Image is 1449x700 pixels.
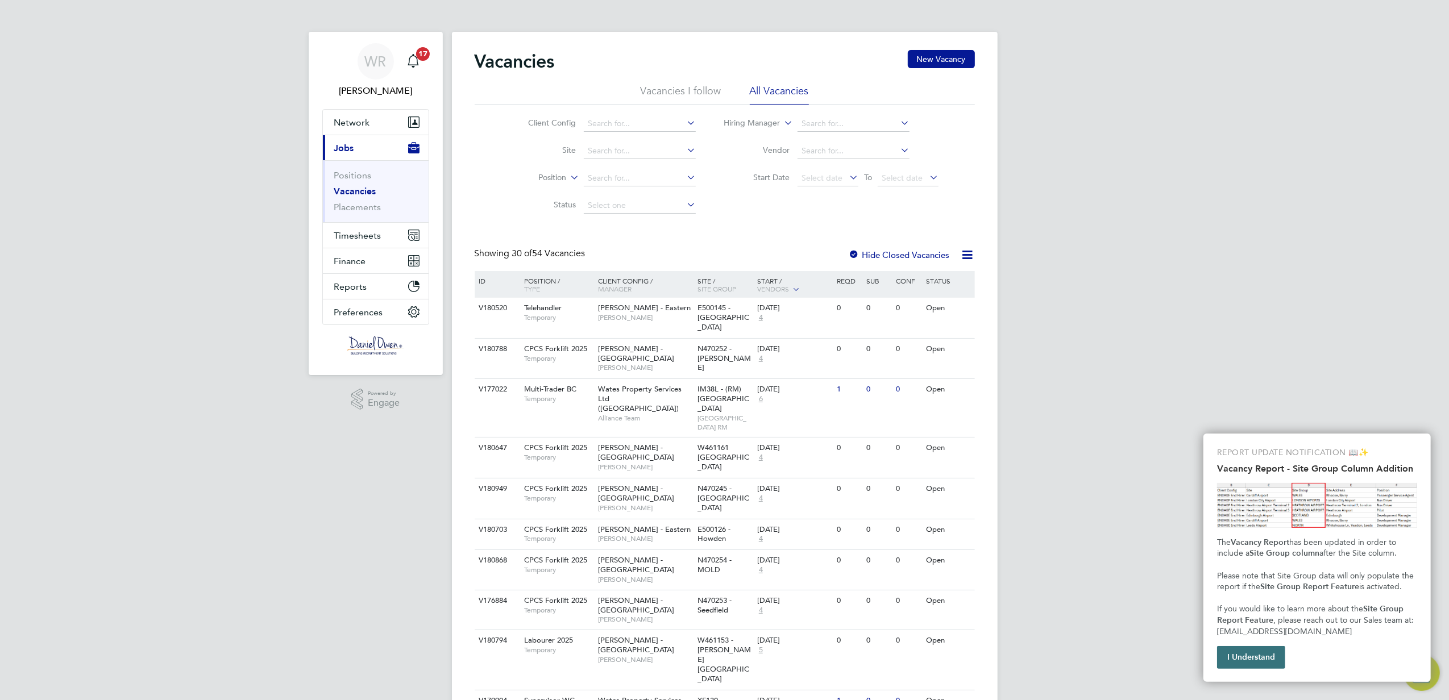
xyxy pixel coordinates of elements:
span: Network [334,117,370,128]
span: 4 [757,534,765,544]
div: 0 [863,590,893,611]
div: Start / [754,271,834,299]
div: [DATE] [757,556,831,565]
span: [PERSON_NAME] [598,534,692,543]
button: I Understand [1217,646,1285,669]
div: [DATE] [757,636,831,645]
div: V176884 [476,590,516,611]
span: N470245 - [GEOGRAPHIC_DATA] [697,484,749,512]
div: Open [923,550,973,571]
input: Search for... [584,116,696,132]
div: ID [476,271,516,290]
div: Status [923,271,973,290]
li: All Vacancies [750,84,809,105]
div: Open [923,298,973,319]
span: Type [524,284,540,293]
strong: Site Group column [1249,548,1319,558]
span: Multi-Trader BC [524,384,576,394]
h2: Vacancies [475,50,555,73]
span: Please note that Site Group data will only populate the report if the [1217,571,1416,592]
div: [DATE] [757,303,831,313]
div: 0 [894,519,923,540]
span: [PERSON_NAME] - Eastern [598,524,691,534]
div: [DATE] [757,525,831,535]
span: Weronika Rodzynko [322,84,429,98]
div: 0 [894,379,923,400]
div: V180949 [476,478,516,499]
span: N470254 - MOLD [697,555,732,574]
div: V180788 [476,339,516,360]
div: 0 [834,298,863,319]
div: Open [923,630,973,651]
input: Search for... [584,170,696,186]
span: Vendors [757,284,789,293]
span: CPCS Forklift 2025 [524,555,587,565]
input: Select one [584,198,696,214]
span: Powered by [368,389,400,398]
a: Vacancies [334,186,376,197]
label: Client Config [510,118,576,128]
div: 0 [834,590,863,611]
div: 0 [834,519,863,540]
div: 0 [894,550,923,571]
img: Site Group Column in Vacancy Report [1217,483,1417,528]
span: [PERSON_NAME] [598,463,692,472]
span: E500145 - [GEOGRAPHIC_DATA] [697,303,749,332]
div: Sub [863,271,893,290]
span: CPCS Forklift 2025 [524,524,587,534]
input: Search for... [798,143,910,159]
span: has been updated in order to include a [1217,537,1398,559]
span: Temporary [524,494,592,503]
div: V180647 [476,438,516,459]
span: Temporary [524,565,592,574]
span: [PERSON_NAME] - [GEOGRAPHIC_DATA] [598,484,674,503]
span: Temporary [524,534,592,543]
span: Temporary [524,606,592,615]
div: V180703 [476,519,516,540]
span: 54 Vacancies [512,248,586,259]
div: 1 [834,379,863,400]
div: 0 [863,519,893,540]
span: 4 [757,453,765,463]
span: Jobs [334,143,354,153]
a: Go to home page [322,336,429,355]
div: [DATE] [757,385,831,394]
span: Temporary [524,394,592,403]
span: 4 [757,354,765,364]
div: 0 [863,438,893,459]
img: danielowen-logo-retina.png [347,336,404,355]
span: Preferences [334,307,383,318]
span: CPCS Forklift 2025 [524,344,587,353]
span: W461161 [GEOGRAPHIC_DATA] [697,443,749,472]
span: [PERSON_NAME] - [GEOGRAPHIC_DATA] [598,555,674,574]
div: 0 [834,630,863,651]
label: Hiring Manager [715,118,780,129]
div: 0 [894,478,923,499]
label: Site [510,145,576,155]
label: Status [510,199,576,210]
div: V180520 [476,298,516,319]
div: 0 [863,478,893,499]
span: 17 [416,47,430,61]
span: after the Site column. [1319,548,1397,558]
span: Temporary [524,645,592,655]
div: Open [923,519,973,540]
button: New Vacancy [908,50,975,68]
input: Search for... [584,143,696,159]
span: , please reach out to our Sales team at: [EMAIL_ADDRESS][DOMAIN_NAME] [1217,615,1416,636]
a: Placements [334,202,381,213]
span: [PERSON_NAME] [598,655,692,664]
span: [PERSON_NAME] - Eastern [598,303,691,312]
span: is activated. [1359,582,1402,591]
span: E500126 - Howden [697,524,730,544]
span: 4 [757,494,765,503]
div: Reqd [834,271,863,290]
span: If you would like to learn more about the [1217,604,1363,614]
input: Search for... [798,116,910,132]
span: 30 of [512,248,533,259]
div: 0 [894,298,923,319]
div: Open [923,478,973,499]
label: Start Date [724,172,790,182]
span: Labourer 2025 [524,635,573,645]
div: [DATE] [757,443,831,453]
